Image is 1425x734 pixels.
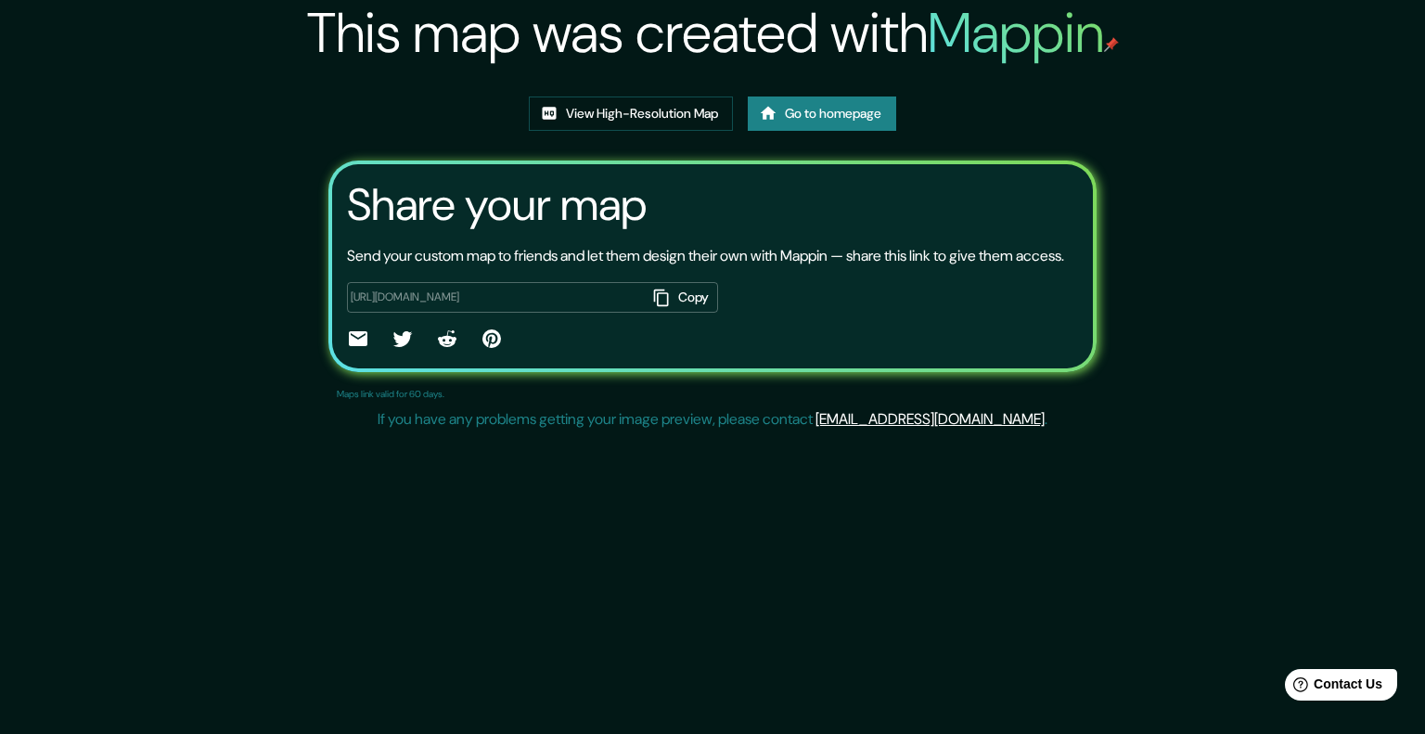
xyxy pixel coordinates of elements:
a: View High-Resolution Map [529,97,733,131]
iframe: Help widget launcher [1260,662,1405,714]
p: If you have any problems getting your image preview, please contact . [378,408,1047,431]
img: mappin-pin [1104,37,1119,52]
p: Maps link valid for 60 days. [337,387,444,401]
button: Copy [646,282,718,313]
p: Send your custom map to friends and let them design their own with Mappin — share this link to gi... [347,245,1064,267]
a: Go to homepage [748,97,896,131]
a: [EMAIL_ADDRESS][DOMAIN_NAME] [815,409,1045,429]
h3: Share your map [347,179,647,231]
